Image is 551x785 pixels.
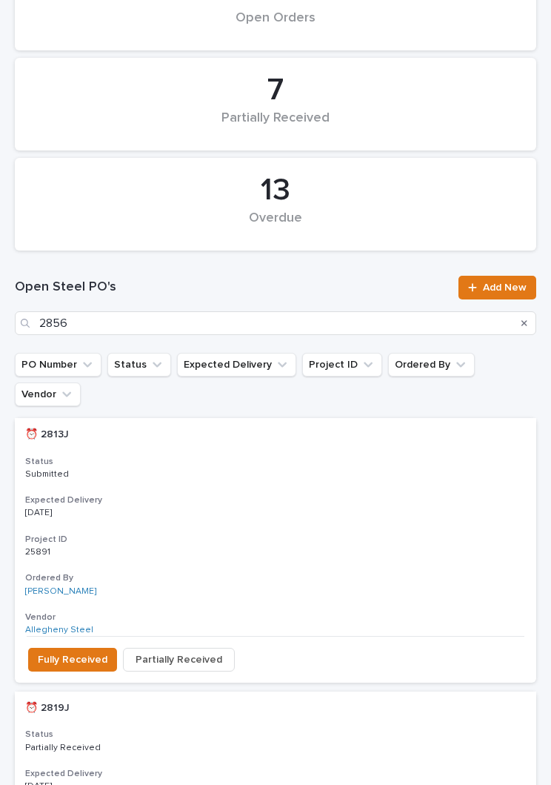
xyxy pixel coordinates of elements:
input: Search [15,311,536,335]
p: [DATE] [25,508,149,518]
span: Partially Received [136,651,222,669]
div: Partially Received [40,110,511,142]
h1: Open Steel PO's [15,279,450,297]
a: Add New [458,276,536,299]
p: ⏰ 2813J [25,425,72,441]
div: 13 [40,172,511,209]
h3: Vendor [25,612,526,623]
h3: Status [25,729,526,741]
p: ⏰ 2819J [25,699,73,715]
span: Add New [483,282,527,293]
p: Partially Received [25,743,149,753]
h3: Expected Delivery [25,768,526,780]
a: [PERSON_NAME] [25,586,96,597]
button: Vendor [15,382,81,406]
button: Status [107,353,171,377]
a: ⏰ 2813J⏰ 2813J StatusSubmittedExpected Delivery[DATE]Project ID2589125891 Ordered By[PERSON_NAME]... [15,418,536,683]
span: Fully Received [38,651,107,669]
h3: Ordered By [25,572,526,584]
p: Submitted [25,469,149,480]
h3: Status [25,456,526,468]
button: PO Number [15,353,101,377]
button: Expected Delivery [177,353,296,377]
h3: Project ID [25,534,526,546]
p: 25891 [25,544,53,557]
button: Fully Received [28,648,117,672]
div: Overdue [40,211,511,242]
button: Project ID [302,353,382,377]
div: 7 [40,72,511,109]
button: Ordered By [388,353,475,377]
button: Partially Received [123,648,235,672]
a: Allegheny Steel [25,625,93,635]
div: Open Orders [40,10,511,42]
h3: Expected Delivery [25,494,526,506]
